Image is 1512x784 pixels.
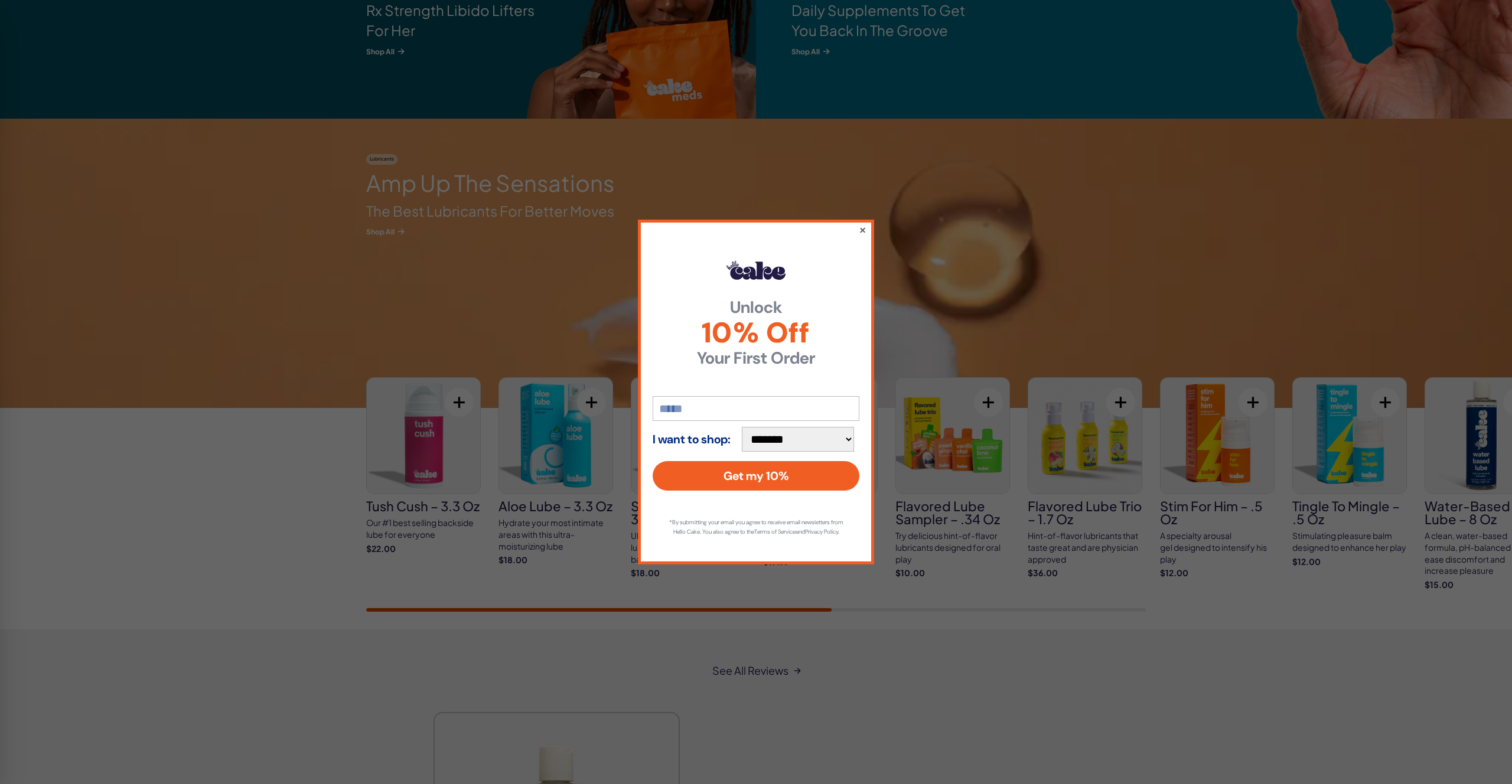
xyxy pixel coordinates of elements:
a: Terms of Service [754,528,796,535]
button: Get my 10% [653,461,859,491]
p: *By submitting your email you agree to receive email newsletters from Hello Cake. You also agree ... [664,518,848,537]
strong: I want to shop: [653,433,731,446]
img: Hello Cake [726,261,786,280]
span: 10% Off [653,319,859,347]
strong: Unlock [653,299,859,316]
a: Privacy Policy [805,528,838,535]
button: × [859,223,866,237]
strong: Your First Order [653,350,859,367]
